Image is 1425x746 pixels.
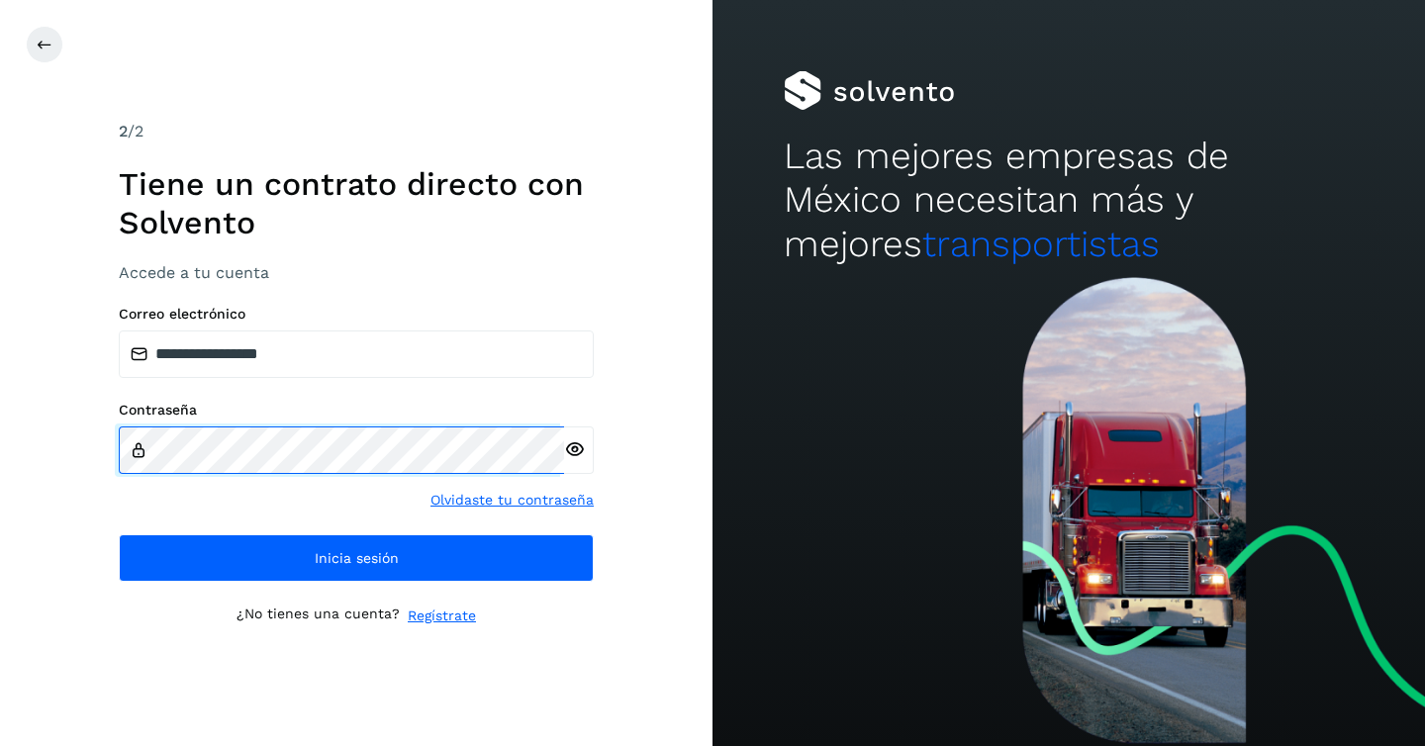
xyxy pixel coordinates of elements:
h1: Tiene un contrato directo con Solvento [119,165,594,241]
h2: Las mejores empresas de México necesitan más y mejores [784,135,1354,266]
p: ¿No tienes una cuenta? [237,606,400,626]
button: Inicia sesión [119,534,594,582]
h3: Accede a tu cuenta [119,263,594,282]
span: transportistas [922,223,1160,265]
span: 2 [119,122,128,140]
div: /2 [119,120,594,143]
span: Inicia sesión [315,551,399,565]
a: Olvidaste tu contraseña [430,490,594,511]
a: Regístrate [408,606,476,626]
label: Correo electrónico [119,306,594,323]
label: Contraseña [119,402,594,419]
